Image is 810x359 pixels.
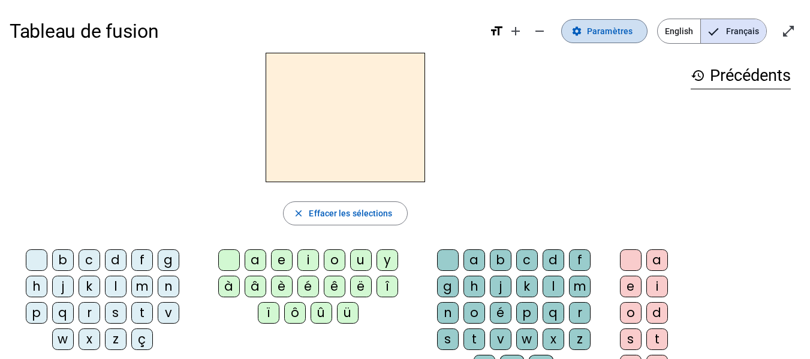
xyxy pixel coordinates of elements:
[569,328,591,350] div: z
[271,249,293,271] div: e
[324,249,345,271] div: o
[463,249,485,271] div: a
[79,249,100,271] div: c
[657,19,767,44] mat-button-toggle-group: Language selection
[218,276,240,297] div: à
[437,328,459,350] div: s
[490,328,511,350] div: v
[105,302,127,324] div: s
[271,276,293,297] div: è
[377,276,398,297] div: î
[350,276,372,297] div: ë
[245,249,266,271] div: a
[489,24,504,38] mat-icon: format_size
[52,276,74,297] div: j
[283,201,407,225] button: Effacer les sélections
[131,276,153,297] div: m
[587,24,633,38] span: Paramètres
[543,249,564,271] div: d
[561,19,648,43] button: Paramètres
[284,302,306,324] div: ô
[131,249,153,271] div: f
[543,328,564,350] div: x
[52,328,74,350] div: w
[158,249,179,271] div: g
[52,302,74,324] div: q
[569,249,591,271] div: f
[543,276,564,297] div: l
[508,24,523,38] mat-icon: add
[52,249,74,271] div: b
[620,328,642,350] div: s
[297,249,319,271] div: i
[781,24,796,38] mat-icon: open_in_full
[776,19,800,43] button: Entrer en plein écran
[569,302,591,324] div: r
[158,276,179,297] div: n
[79,302,100,324] div: r
[463,302,485,324] div: o
[463,276,485,297] div: h
[309,206,392,221] span: Effacer les sélections
[543,302,564,324] div: q
[516,249,538,271] div: c
[569,276,591,297] div: m
[437,302,459,324] div: n
[337,302,359,324] div: ü
[532,24,547,38] mat-icon: remove
[691,62,791,89] h3: Précédents
[350,249,372,271] div: u
[10,12,480,50] h1: Tableau de fusion
[691,68,705,83] mat-icon: history
[79,276,100,297] div: k
[105,328,127,350] div: z
[158,302,179,324] div: v
[463,328,485,350] div: t
[293,208,304,219] mat-icon: close
[701,19,766,43] span: Français
[131,302,153,324] div: t
[311,302,332,324] div: û
[646,302,668,324] div: d
[297,276,319,297] div: é
[646,328,668,350] div: t
[528,19,552,43] button: Diminuer la taille de la police
[504,19,528,43] button: Augmenter la taille de la police
[437,276,459,297] div: g
[571,26,582,37] mat-icon: settings
[245,276,266,297] div: â
[324,276,345,297] div: ê
[105,249,127,271] div: d
[516,328,538,350] div: w
[646,249,668,271] div: a
[516,302,538,324] div: p
[26,276,47,297] div: h
[658,19,700,43] span: English
[79,328,100,350] div: x
[26,302,47,324] div: p
[377,249,398,271] div: y
[490,276,511,297] div: j
[258,302,279,324] div: ï
[516,276,538,297] div: k
[620,276,642,297] div: e
[620,302,642,324] div: o
[646,276,668,297] div: i
[490,249,511,271] div: b
[490,302,511,324] div: é
[105,276,127,297] div: l
[131,328,153,350] div: ç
